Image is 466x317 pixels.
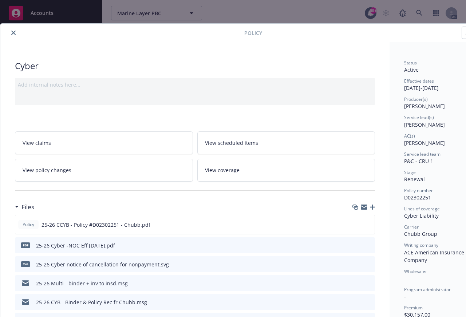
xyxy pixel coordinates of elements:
button: close [9,28,18,37]
a: View claims [15,131,193,154]
span: AC(s) [404,133,415,139]
span: Renewal [404,176,425,183]
span: Policy [21,221,36,228]
button: download file [354,280,360,287]
span: Writing company [404,242,438,248]
span: - [404,293,406,300]
button: download file [354,298,360,306]
span: pdf [21,242,30,248]
span: P&C - CRU 1 [404,158,433,165]
div: Files [15,202,34,212]
span: Status [404,60,417,66]
button: download file [354,261,360,268]
div: Add internal notes here... [18,81,372,88]
span: Stage [404,169,416,175]
div: 25-26 CYB - Binder & Policy Rec fr Chubb.msg [36,298,147,306]
span: View coverage [205,166,240,174]
div: Cyber [15,60,375,72]
div: 25-26 Cyber -NOC Eff [DATE].pdf [36,242,115,249]
span: svg [21,261,30,267]
span: Lines of coverage [404,206,440,212]
span: Effective dates [404,78,434,84]
a: View policy changes [15,159,193,182]
span: Premium [404,305,423,311]
button: download file [354,221,359,229]
span: 25-26 CCYB - Policy #D02302251 - Chubb.pdf [42,221,150,229]
button: preview file [365,221,372,229]
a: View coverage [197,159,375,182]
button: download file [354,242,360,249]
span: View claims [23,139,51,147]
button: preview file [366,280,372,287]
span: Carrier [404,224,419,230]
span: View policy changes [23,166,71,174]
span: Active [404,66,419,73]
span: Service lead team [404,151,441,157]
span: [PERSON_NAME] [404,121,445,128]
span: Policy [244,29,262,37]
span: Wholesaler [404,268,427,274]
button: preview file [366,298,372,306]
span: D02302251 [404,194,431,201]
span: View scheduled items [205,139,258,147]
span: Policy number [404,187,433,194]
span: [PERSON_NAME] [404,139,445,146]
span: ACE American Insurance Company [404,249,466,263]
div: 25-26 Multi - binder + inv to insd.msg [36,280,128,287]
span: Chubb Group [404,230,437,237]
h3: Files [21,202,34,212]
button: preview file [366,261,372,268]
span: Program administrator [404,286,451,293]
span: Service lead(s) [404,114,434,120]
button: preview file [366,242,372,249]
span: Producer(s) [404,96,428,102]
a: View scheduled items [197,131,375,154]
span: - [404,275,406,282]
span: [PERSON_NAME] [404,103,445,110]
div: 25-26 Cyber notice of cancellation for nonpayment.svg [36,261,169,268]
